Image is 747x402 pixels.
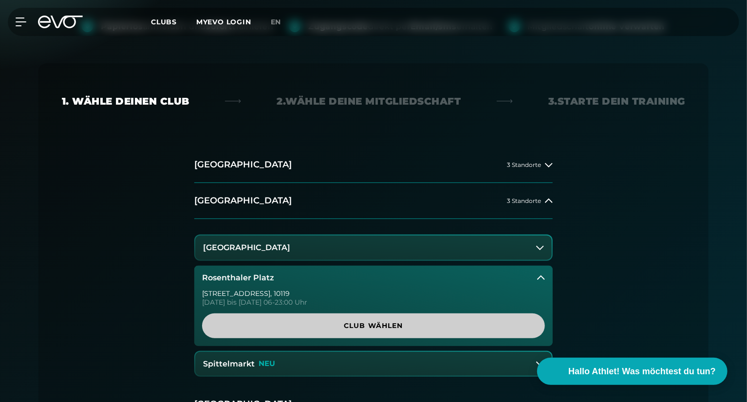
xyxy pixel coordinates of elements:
[194,183,553,219] button: [GEOGRAPHIC_DATA]3 Standorte
[151,17,196,26] a: Clubs
[271,17,293,28] a: en
[548,94,685,108] div: 3. Starte dein Training
[203,360,255,368] h3: Spittelmarkt
[202,290,545,297] div: [STREET_ADDRESS] , 10119
[202,299,545,306] div: [DATE] bis [DATE] 06-23:00 Uhr
[62,94,189,108] div: 1. Wähle deinen Club
[537,358,728,385] button: Hallo Athlet! Was möchtest du tun?
[151,18,177,26] span: Clubs
[202,274,274,282] h3: Rosenthaler Platz
[568,365,716,378] span: Hallo Athlet! Was möchtest du tun?
[194,159,292,171] h2: [GEOGRAPHIC_DATA]
[196,18,251,26] a: MYEVO LOGIN
[507,198,541,204] span: 3 Standorte
[202,313,545,338] a: Club wählen
[507,162,541,168] span: 3 Standorte
[271,18,281,26] span: en
[195,352,552,376] button: SpittelmarktNEU
[203,243,290,252] h3: [GEOGRAPHIC_DATA]
[195,236,552,260] button: [GEOGRAPHIC_DATA]
[277,94,461,108] div: 2. Wähle deine Mitgliedschaft
[259,360,275,368] p: NEU
[194,195,292,207] h2: [GEOGRAPHIC_DATA]
[194,147,553,183] button: [GEOGRAPHIC_DATA]3 Standorte
[225,321,522,331] span: Club wählen
[194,266,553,290] button: Rosenthaler Platz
